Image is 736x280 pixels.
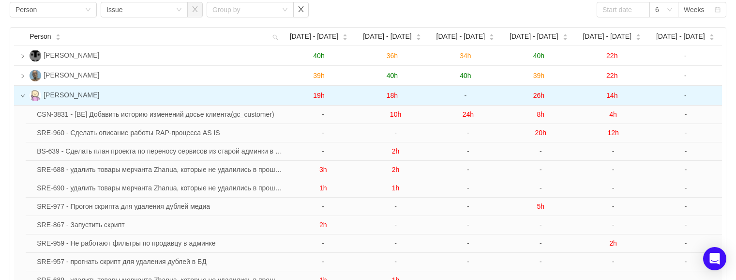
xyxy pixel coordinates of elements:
span: [PERSON_NAME] [44,71,99,79]
span: - [322,110,324,118]
i: icon: caret-up [636,33,641,36]
span: - [540,147,542,155]
span: - [322,258,324,265]
span: - [685,202,687,210]
span: - [322,147,324,155]
span: 2h [609,239,617,247]
span: 39h [533,72,544,79]
span: - [685,166,687,173]
span: - [467,184,469,192]
i: icon: caret-down [562,36,568,39]
img: РО [30,70,41,81]
span: [DATE] - [DATE] [510,31,558,42]
span: 1h [392,184,400,192]
span: - [322,129,324,137]
span: 24h [463,110,474,118]
span: 8h [537,110,544,118]
span: - [467,221,469,229]
i: icon: caret-up [709,33,714,36]
span: Person [30,31,51,42]
div: Issue [106,2,122,17]
span: - [684,52,687,60]
span: 26h [533,92,544,99]
img: ГВ [30,50,41,62]
div: Open Intercom Messenger [703,247,726,270]
td: SRE-867 - Запустить скрипт [33,216,287,234]
span: 2h [392,166,400,173]
i: icon: caret-up [343,33,348,36]
span: - [685,239,687,247]
span: 2h [319,221,327,229]
span: 22h [606,72,617,79]
span: [PERSON_NAME] [44,91,99,99]
div: Sort [709,32,715,39]
span: - [685,184,687,192]
i: icon: caret-down [636,36,641,39]
div: Sort [489,32,495,39]
i: icon: down [667,7,673,14]
span: - [465,92,467,99]
span: 4h [609,110,617,118]
i: icon: caret-up [562,33,568,36]
i: icon: down [85,7,91,14]
span: [DATE] - [DATE] [290,31,339,42]
i: icon: caret-down [489,36,495,39]
div: Person [15,2,37,17]
div: Sort [342,32,348,39]
span: 20h [535,129,546,137]
div: 6 [655,2,659,17]
i: icon: caret-down [55,36,60,39]
div: Sort [562,32,568,39]
button: icon: close [293,2,309,17]
i: icon: caret-up [489,33,495,36]
span: - [612,166,615,173]
span: 40h [460,72,471,79]
span: 10h [390,110,401,118]
td: CSN-3831 - [BE] Добавить историю изменений досье клиента(gc_customer) [33,106,287,124]
span: 34h [460,52,471,60]
input: Start date [597,2,650,17]
i: icon: caret-down [709,36,714,39]
span: - [540,184,542,192]
span: - [540,258,542,265]
div: Weeks [684,2,705,17]
span: - [394,239,397,247]
span: - [467,202,469,210]
span: - [612,258,615,265]
span: - [322,202,324,210]
i: icon: right [20,74,25,78]
td: SRE-960 - Сделать описание работы RAP-процесса AS IS [33,124,287,142]
span: - [685,110,687,118]
span: - [684,92,687,99]
span: - [612,221,615,229]
span: - [684,72,687,79]
i: icon: calendar [715,7,721,14]
span: - [612,147,615,155]
span: - [685,129,687,137]
span: 5h [537,202,544,210]
i: icon: down [282,7,288,14]
span: - [467,129,469,137]
button: icon: close [187,2,203,17]
span: - [467,147,469,155]
span: - [467,239,469,247]
span: - [540,221,542,229]
span: - [685,147,687,155]
i: icon: caret-down [343,36,348,39]
i: icon: caret-up [416,33,421,36]
span: - [394,221,397,229]
span: - [394,202,397,210]
span: - [685,258,687,265]
span: [DATE] - [DATE] [656,31,705,42]
span: - [467,258,469,265]
i: icon: down [176,7,182,14]
span: - [322,239,324,247]
i: icon: caret-up [55,33,60,36]
span: 40h [533,52,544,60]
td: SRE-957 - прогнать скрипт для удаления дублей в БД [33,253,287,271]
span: - [612,202,615,210]
img: ПД [30,90,41,101]
td: SRE-977 - Прогон скрипта для удаления дублей медиа [33,198,287,216]
div: Sort [635,32,641,39]
span: [DATE] - [DATE] [436,31,485,42]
